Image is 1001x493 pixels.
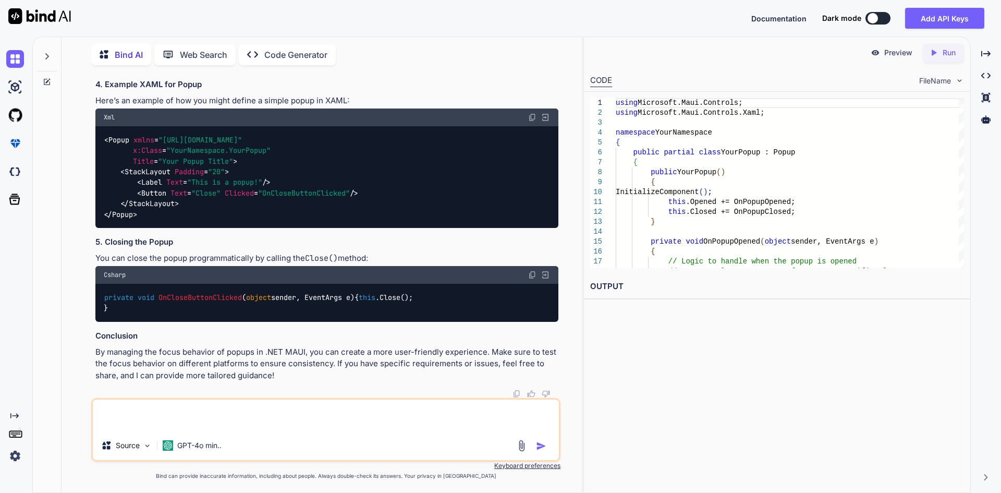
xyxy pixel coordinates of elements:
span: Clicked [225,188,254,198]
div: 2 [590,108,602,118]
span: using [616,109,638,117]
span: OnPopupOpened [703,237,760,246]
span: YourPopup [677,168,716,176]
p: GPT-4o min.. [177,440,222,451]
span: "Your Popup Title" [158,157,233,166]
p: You can close the popup programmatically by calling the method: [95,252,558,264]
span: StackLayout [129,199,175,209]
img: copy [512,390,521,398]
span: Documentation [751,14,807,23]
span: sender, EventArgs e [246,293,350,302]
img: copy [528,113,536,122]
span: "Close" [191,188,221,198]
span: ( [716,168,721,176]
img: chevron down [955,76,964,85]
span: // Logic to handle when the popup is opened [668,257,856,266]
span: ; [707,188,712,196]
span: public [633,148,659,157]
p: Preview [884,47,912,58]
span: </ > [104,210,137,219]
span: StackLayout [125,167,170,176]
span: YourNamespace [655,128,712,137]
span: ) [721,168,725,176]
span: < = > [120,167,229,176]
span: this [359,293,375,302]
span: { [651,178,655,186]
span: { [633,158,637,166]
p: Bind AI [115,49,143,61]
span: Dark mode [822,13,861,23]
button: Documentation [751,13,807,24]
div: 15 [590,237,602,247]
span: Popup [112,210,133,219]
p: Bind can provide inaccurate information, including about people. Always double-check its answers.... [91,472,560,480]
span: Button [141,188,166,198]
div: 18 [590,267,602,276]
span: "This is a popup!" [187,178,262,187]
span: ( ) [104,293,355,302]
div: 3 [590,118,602,128]
code: Close() [305,253,338,263]
div: 10 [590,187,602,197]
span: Text [166,178,183,187]
img: copy [528,271,536,279]
p: By managing the focus behavior of popups in .NET MAUI, you can create a more user-friendly experi... [95,346,558,382]
span: "[URL][DOMAIN_NAME]" [158,135,242,145]
span: void [138,293,154,302]
div: 6 [590,148,602,158]
button: Add API Keys [905,8,984,29]
span: public [651,168,677,176]
img: Open in Browser [541,270,550,280]
span: object [764,237,790,246]
span: Xml [104,113,115,122]
span: .Opened += OnPopupOpened; [686,198,795,206]
div: CODE [590,75,612,87]
h3: 4. Example XAML for Popup [95,79,558,91]
span: Popup [108,135,129,145]
span: namespace [616,128,655,137]
span: xmlns [133,135,154,145]
span: ) [703,188,707,196]
img: ai-studio [6,78,24,96]
span: using [616,99,638,107]
span: this [668,198,686,206]
div: 5 [590,138,602,148]
code: { .Close(); } [104,292,413,314]
span: this [668,208,686,216]
span: private [104,293,133,302]
span: OnCloseButtonClicked [158,293,242,302]
span: FileName [919,76,951,86]
span: ement [887,267,909,275]
h3: 5. Closing the Popup [95,236,558,248]
span: </ > [120,199,179,209]
span: Microsoft.Maui.Controls; [638,99,743,107]
span: ( [699,188,703,196]
img: Bind AI [8,8,71,24]
span: InitializeComponent [616,188,699,196]
div: 1 [590,98,602,108]
span: Microsoft.Maui.Controls.Xaml; [638,109,765,117]
div: 8 [590,167,602,177]
span: ) [874,237,878,246]
span: void [686,237,703,246]
span: x:Class [133,146,162,155]
p: Source [116,440,140,451]
div: 9 [590,177,602,187]
img: settings [6,447,24,465]
img: Open in Browser [541,113,550,122]
span: // For example, you can set focus to a specific el [668,267,887,275]
div: 12 [590,207,602,217]
span: .Closed += OnPopupClosed; [686,208,795,216]
img: preview [871,48,880,57]
img: chat [6,50,24,68]
span: Padding [175,167,204,176]
span: { [616,138,620,147]
span: Text [170,188,187,198]
span: partial [664,148,694,157]
span: object [246,293,271,302]
div: 13 [590,217,602,227]
img: like [527,390,535,398]
span: < = = /> [137,188,358,198]
div: 14 [590,227,602,237]
span: Csharp [104,271,126,279]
